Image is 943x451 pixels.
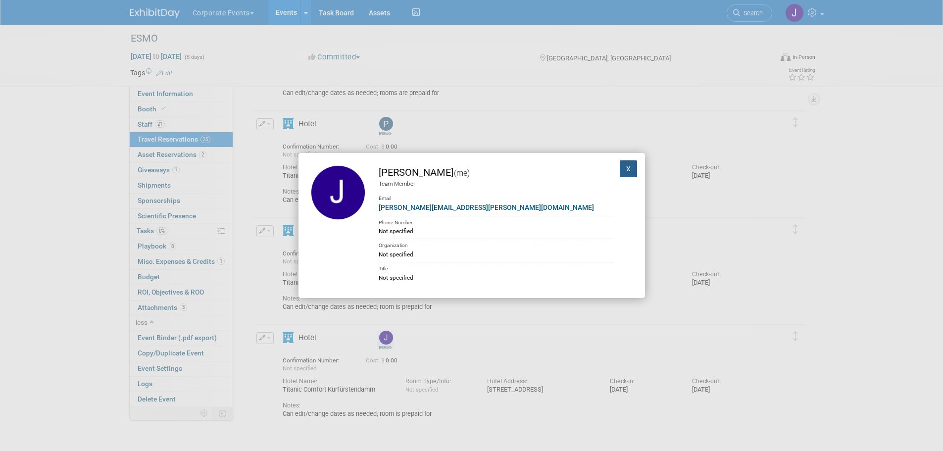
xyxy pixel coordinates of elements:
div: Team Member [379,180,612,188]
div: Not specified [379,227,612,236]
div: Not specified [379,273,612,282]
span: (me) [453,168,470,178]
div: Phone Number [379,216,612,227]
div: [PERSON_NAME] [379,165,612,180]
div: Organization [379,239,612,250]
img: Jenna Lefkowits [311,165,365,220]
a: [PERSON_NAME][EMAIL_ADDRESS][PERSON_NAME][DOMAIN_NAME] [379,203,594,211]
div: Title [379,262,612,273]
button: X [620,160,638,177]
div: Email [379,188,612,202]
div: Not specified [379,250,612,259]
